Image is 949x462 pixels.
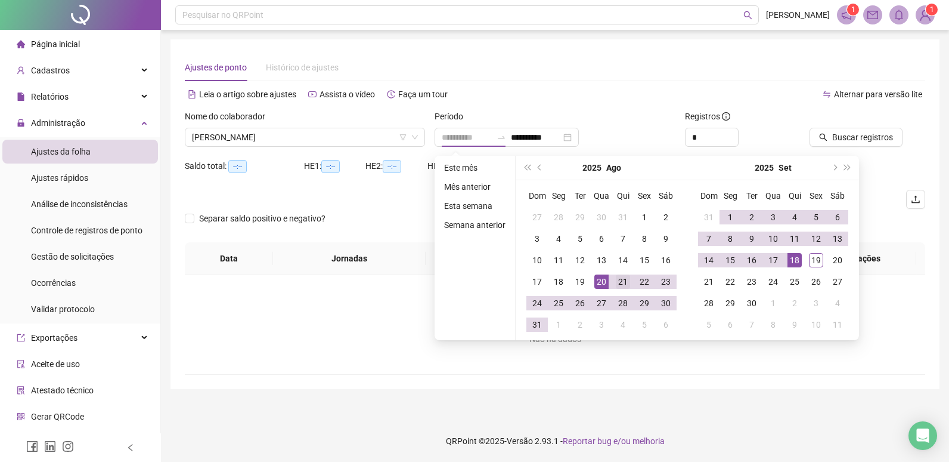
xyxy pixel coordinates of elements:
[612,271,634,292] td: 2025-08-21
[741,185,762,207] th: Ter
[594,210,609,224] div: 30
[894,10,904,20] span: bell
[745,253,759,267] div: 16
[655,271,677,292] td: 2025-08-23
[161,420,949,462] footer: QRPoint © 2025 - 2.93.1 -
[126,443,135,452] span: left
[31,118,85,128] span: Administração
[784,250,805,271] td: 2025-09-18
[702,275,716,289] div: 21
[26,441,38,452] span: facebook
[637,210,652,224] div: 1
[591,185,612,207] th: Qua
[827,156,841,180] button: next-year
[573,232,587,246] div: 5
[698,292,719,314] td: 2025-09-28
[548,292,569,314] td: 2025-08-25
[745,296,759,310] div: 30
[810,128,903,147] button: Buscar registros
[530,296,544,310] div: 24
[827,292,848,314] td: 2025-10-04
[634,292,655,314] td: 2025-08-29
[594,253,609,267] div: 13
[819,133,827,141] span: search
[591,228,612,250] td: 2025-08-06
[31,412,84,421] span: Gerar QRCode
[723,210,737,224] div: 1
[526,292,548,314] td: 2025-08-24
[659,296,673,310] div: 30
[634,185,655,207] th: Sex
[594,318,609,332] div: 3
[594,296,609,310] div: 27
[551,253,566,267] div: 11
[616,296,630,310] div: 28
[908,421,937,450] div: Open Intercom Messenger
[398,90,448,99] span: Faça um tour
[741,250,762,271] td: 2025-09-16
[569,271,591,292] td: 2025-08-19
[827,314,848,335] td: 2025-10-11
[548,250,569,271] td: 2025-08-11
[766,318,780,332] div: 8
[784,314,805,335] td: 2025-10-09
[573,296,587,310] div: 26
[926,4,938,16] sup: Atualize o seu contato no menu Meus Dados
[809,210,823,224] div: 5
[637,296,652,310] div: 29
[435,110,471,123] label: Período
[784,271,805,292] td: 2025-09-25
[659,275,673,289] div: 23
[827,250,848,271] td: 2025-09-20
[551,210,566,224] div: 28
[439,218,510,232] li: Semana anterior
[698,314,719,335] td: 2025-10-05
[827,228,848,250] td: 2025-09-13
[194,212,330,225] span: Separar saldo positivo e negativo?
[762,207,784,228] td: 2025-09-03
[841,156,854,180] button: super-next-year
[530,253,544,267] div: 10
[612,185,634,207] th: Qui
[787,210,802,224] div: 4
[526,228,548,250] td: 2025-08-03
[569,228,591,250] td: 2025-08-05
[723,253,737,267] div: 15
[702,210,716,224] div: 31
[530,318,544,332] div: 31
[606,156,621,180] button: month panel
[723,318,737,332] div: 6
[548,185,569,207] th: Seg
[17,40,25,48] span: home
[188,90,196,98] span: file-text
[573,253,587,267] div: 12
[784,292,805,314] td: 2025-10-02
[548,271,569,292] td: 2025-08-18
[834,90,922,99] span: Alternar para versão lite
[698,207,719,228] td: 2025-08-31
[762,292,784,314] td: 2025-10-01
[827,207,848,228] td: 2025-09-06
[809,275,823,289] div: 26
[698,250,719,271] td: 2025-09-14
[591,292,612,314] td: 2025-08-27
[62,441,74,452] span: instagram
[383,160,401,173] span: --:--
[745,210,759,224] div: 2
[637,318,652,332] div: 5
[569,314,591,335] td: 2025-09-02
[530,232,544,246] div: 3
[723,275,737,289] div: 22
[320,90,375,99] span: Assista o vídeo
[17,360,25,368] span: audit
[185,242,273,275] th: Data
[867,10,878,20] span: mail
[741,228,762,250] td: 2025-09-09
[17,334,25,342] span: export
[534,156,547,180] button: prev-year
[741,207,762,228] td: 2025-09-02
[308,90,317,98] span: youtube
[185,63,247,72] span: Ajustes de ponto
[916,6,934,24] img: 85736
[185,110,273,123] label: Nome do colaborador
